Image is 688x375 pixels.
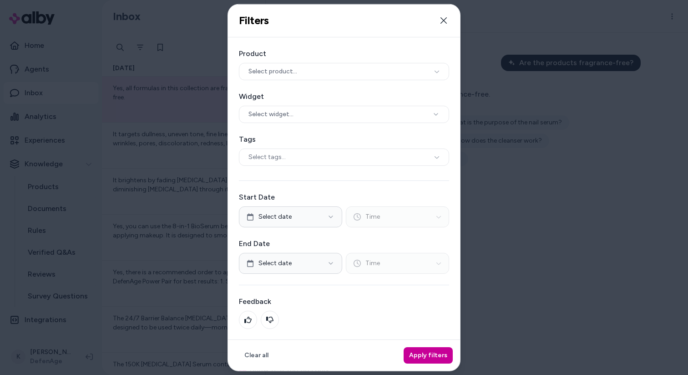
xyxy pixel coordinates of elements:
[239,238,449,249] label: End Date
[239,191,449,202] label: Start Date
[404,347,453,364] button: Apply filters
[258,212,292,221] span: Select date
[239,296,449,307] label: Feedback
[239,252,342,273] button: Select date
[239,91,449,102] label: Widget
[239,347,274,364] button: Clear all
[239,134,449,144] label: Tags
[248,152,286,161] span: Select tags...
[258,258,292,267] span: Select date
[239,14,269,27] h2: Filters
[248,67,297,76] span: Select product...
[239,206,342,227] button: Select date
[239,48,449,59] label: Product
